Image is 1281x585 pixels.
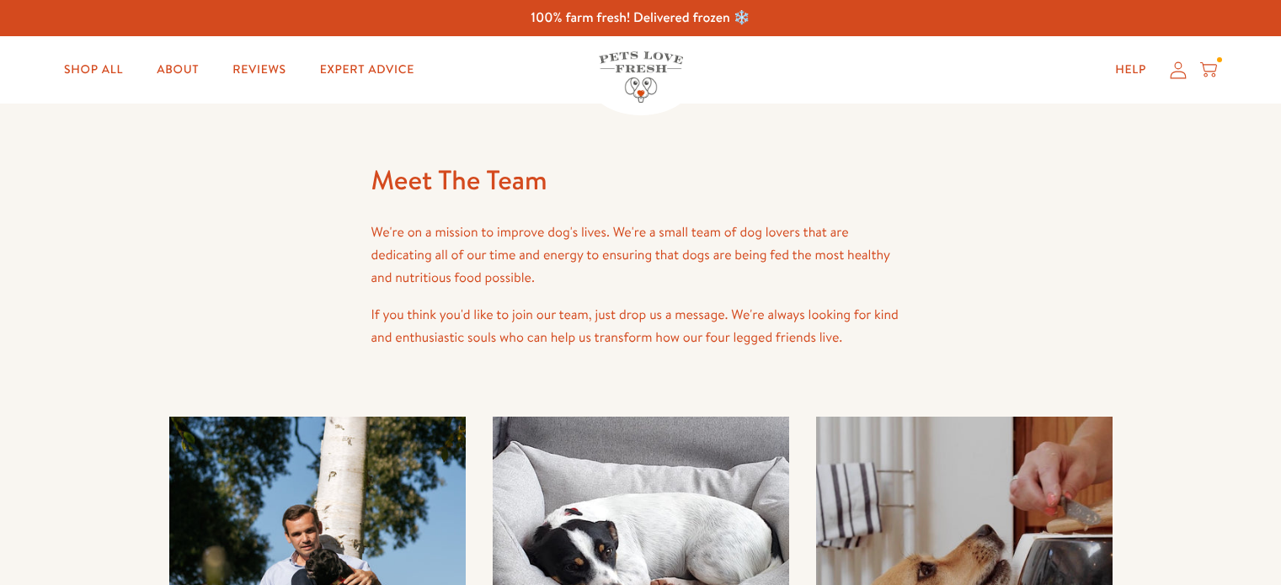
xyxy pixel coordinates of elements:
p: If you think you'd like to join our team, just drop us a message. We're always looking for kind a... [371,304,910,349]
a: Shop All [51,53,136,87]
h1: Meet The Team [371,157,910,203]
a: About [143,53,212,87]
p: We're on a mission to improve dog's lives. We're a small team of dog lovers that are dedicating a... [371,221,910,290]
img: Pets Love Fresh [599,51,683,103]
a: Help [1102,53,1160,87]
a: Expert Advice [307,53,428,87]
a: Reviews [219,53,299,87]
